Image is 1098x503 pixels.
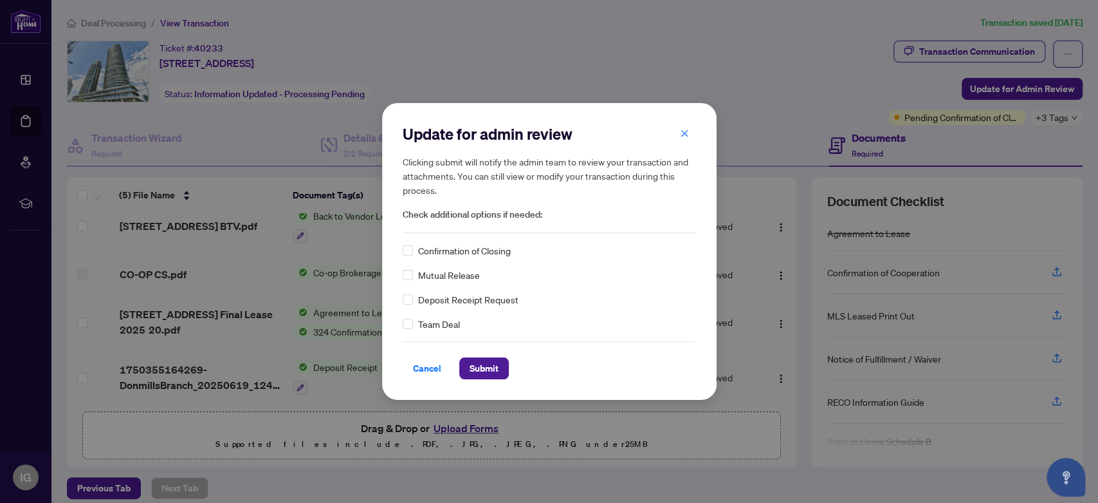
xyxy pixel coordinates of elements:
span: Check additional options if needed: [403,207,696,222]
span: Mutual Release [418,268,480,282]
span: Cancel [413,358,441,379]
span: Submit [470,358,499,379]
span: Confirmation of Closing [418,243,511,258]
span: Team Deal [418,317,460,331]
h2: Update for admin review [403,124,696,144]
button: Open asap [1047,458,1085,497]
h5: Clicking submit will notify the admin team to review your transaction and attachments. You can st... [403,155,696,197]
button: Cancel [403,357,452,379]
span: close [680,129,689,138]
button: Submit [459,357,509,379]
span: Deposit Receipt Request [418,292,518,307]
